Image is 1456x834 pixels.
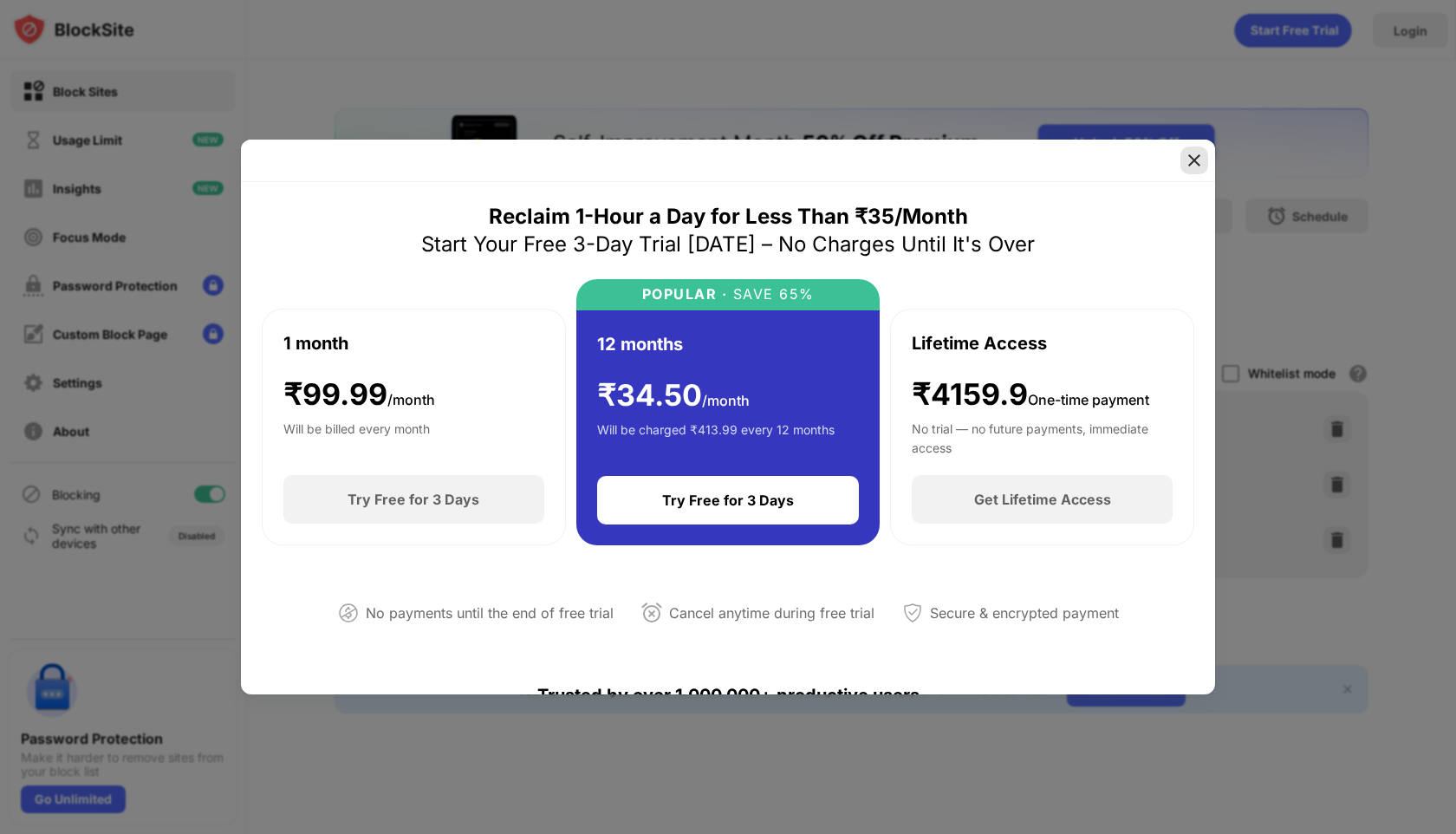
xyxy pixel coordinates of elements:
div: No payments until the end of free trial [366,601,614,626]
span: /month [702,392,750,409]
div: ₹ 34.50 [597,378,750,414]
div: Cancel anytime during free trial [669,601,874,626]
div: SAVE 65% [727,286,815,303]
div: ₹ 99.99 [283,377,435,413]
div: Get Lifetime Access [974,491,1111,508]
div: POPULAR · [642,286,728,303]
span: /month [387,391,435,408]
div: Trusted by over 1,000,000+ productive users [262,654,1194,737]
div: Secure & encrypted payment [930,601,1119,626]
div: 1 month [283,330,348,356]
div: No trial — no future payments, immediate access [912,420,1173,454]
img: not-paying [338,603,359,623]
span: One-time payment [1028,391,1149,408]
img: secured-payment [902,603,923,623]
img: cancel-anytime [641,603,662,623]
div: ₹4159.9 [912,377,1149,413]
div: Reclaim 1-Hour a Day for Less Than ₹35/Month [489,203,968,231]
div: Try Free for 3 Days [662,492,794,509]
div: Will be charged ₹413.99 every 12 months [597,420,835,455]
div: Start Your Free 3-Day Trial [DATE] – No Charges Until It's Over [421,231,1035,258]
div: 12 months [597,331,683,357]
div: Will be billed every month [283,420,430,454]
div: Lifetime Access [912,330,1047,356]
div: Try Free for 3 Days [348,491,479,508]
